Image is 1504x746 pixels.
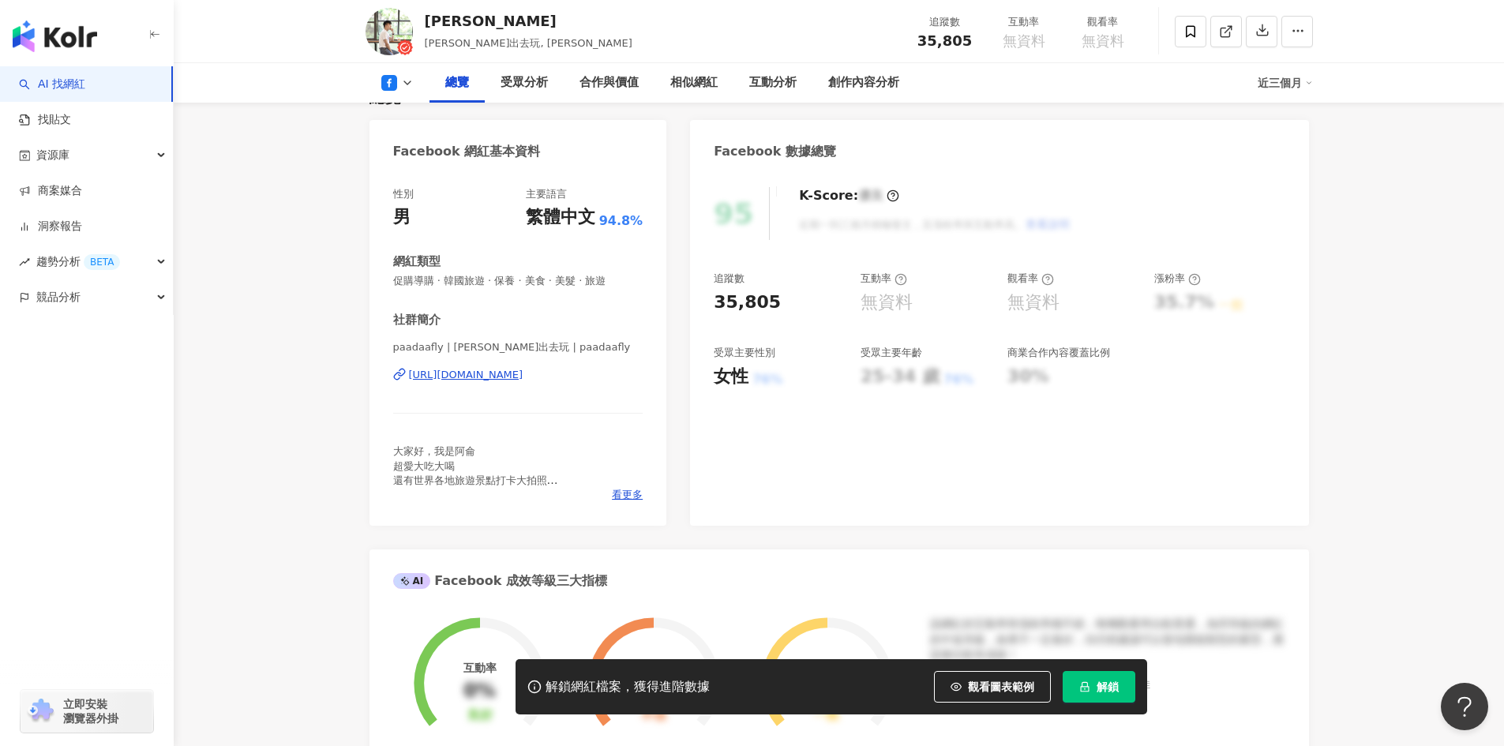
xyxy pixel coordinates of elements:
div: 良好 [467,708,493,723]
img: KOL Avatar [366,8,413,55]
div: 互動分析 [749,73,797,92]
div: 主要語言 [526,187,567,201]
button: 觀看圖表範例 [934,671,1051,703]
div: 受眾主要年齡 [861,346,922,360]
span: 大家好，我是阿侖 超愛大吃大喝 還有世界各地旅遊景點打卡大拍照 快跟著我一起出發！ [393,445,558,500]
div: 社群簡介 [393,312,441,328]
button: 解鎖 [1063,671,1135,703]
span: 無資料 [1003,33,1045,49]
div: [URL][DOMAIN_NAME] [409,368,523,382]
div: 追蹤數 [714,272,744,286]
span: 資源庫 [36,137,69,173]
div: Facebook 成效等級三大指標 [393,572,608,590]
div: 無資料 [1007,291,1060,315]
div: Facebook 數據總覽 [714,143,836,160]
div: 相似網紅 [670,73,718,92]
span: 94.8% [599,212,643,230]
div: 性別 [393,187,414,201]
a: 商案媒合 [19,183,82,199]
div: 漲粉率 [1154,272,1201,286]
div: 互動率 [994,14,1054,30]
div: 合作與價值 [579,73,639,92]
span: 解鎖 [1097,680,1119,693]
div: 女性 [714,365,748,389]
div: 繁體中文 [526,205,595,230]
span: 觀看圖表範例 [968,680,1034,693]
div: BETA [84,254,120,270]
div: 一般 [814,708,839,723]
div: 互動率 [861,272,907,286]
span: rise [19,257,30,268]
span: lock [1079,681,1090,692]
span: 看更多 [612,488,643,502]
div: 受眾主要性別 [714,346,775,360]
span: paadaafly | [PERSON_NAME]出去玩 | paadaafly [393,340,643,354]
a: 找貼文 [19,112,71,128]
div: 該網紅的互動率和漲粉率都不錯，唯獨觀看率比較普通，為同等級的網紅的中低等級，效果不一定會好，但仍然建議可以發包開箱類型的案型，應該會比較有成效！ [930,617,1285,663]
div: 商業合作內容覆蓋比例 [1007,346,1110,360]
span: [PERSON_NAME]出去玩, [PERSON_NAME] [425,37,632,49]
div: 觀看率 [1007,272,1054,286]
div: AI [393,573,431,589]
div: 解鎖網紅檔案，獲得進階數據 [546,679,710,695]
div: K-Score : [799,187,899,204]
div: 總覽 [445,73,469,92]
span: 無資料 [1082,33,1124,49]
div: 無資料 [861,291,913,315]
div: 35,805 [714,291,781,315]
span: 促購導購 · 韓國旅遊 · 保養 · 美食 · 美髮 · 旅遊 [393,274,643,288]
a: chrome extension立即安裝 瀏覽器外掛 [21,690,153,733]
span: 35,805 [917,32,972,49]
div: 網紅類型 [393,253,441,270]
a: 洞察報告 [19,219,82,234]
div: 追蹤數 [915,14,975,30]
span: 趨勢分析 [36,244,120,279]
div: 創作內容分析 [828,73,899,92]
div: 觀看率 [1073,14,1133,30]
div: 男 [393,205,411,230]
img: logo [13,21,97,52]
div: [PERSON_NAME] [425,11,632,31]
span: 競品分析 [36,279,81,315]
div: 受眾分析 [501,73,548,92]
a: searchAI 找網紅 [19,77,85,92]
div: Facebook 網紅基本資料 [393,143,541,160]
div: 不佳 [641,708,666,723]
a: [URL][DOMAIN_NAME] [393,368,643,382]
div: 近三個月 [1258,70,1313,96]
span: 立即安裝 瀏覽器外掛 [63,697,118,725]
img: chrome extension [25,699,56,724]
